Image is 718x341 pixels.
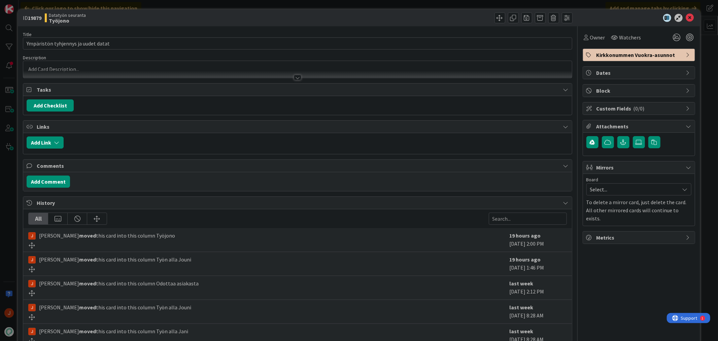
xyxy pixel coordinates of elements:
[510,280,534,287] b: last week
[27,99,74,112] button: Add Checklist
[586,198,691,222] p: To delete a mirror card, just delete the card. All other mirrored cards will continue to exists.
[596,104,683,113] span: Custom Fields
[79,280,96,287] b: moved
[79,328,96,335] b: moved
[27,136,64,149] button: Add Link
[37,123,559,131] span: Links
[510,279,567,296] div: [DATE] 2:12 PM
[35,3,37,8] div: 1
[596,51,683,59] span: Kirkkonummen Vuokra-asunnot
[79,256,96,263] b: moved
[39,303,191,311] span: [PERSON_NAME] this card into this column Työn alla Jouni
[39,279,199,287] span: [PERSON_NAME] this card into this column Odottaa asiakasta
[596,69,683,77] span: Dates
[29,213,48,224] div: All
[28,280,36,287] img: JM
[510,255,567,272] div: [DATE] 1:46 PM
[510,232,541,239] b: 19 hours ago
[23,55,46,61] span: Description
[28,256,36,263] img: JM
[28,14,41,21] b: 19879
[489,213,567,225] input: Search...
[596,122,683,130] span: Attachments
[634,105,645,112] span: ( 0/0 )
[49,12,86,18] span: Datatyön seuranta
[28,328,36,335] img: JM
[39,255,191,263] span: [PERSON_NAME] this card into this column Työn alla Jouni
[14,1,31,9] span: Support
[510,328,534,335] b: last week
[619,33,641,41] span: Watchers
[590,185,676,194] span: Select...
[27,176,70,188] button: Add Comment
[49,18,86,23] b: Työjono
[39,231,175,240] span: [PERSON_NAME] this card into this column Työjono
[37,162,559,170] span: Comments
[510,231,567,248] div: [DATE] 2:00 PM
[28,232,36,240] img: JM
[23,14,41,22] span: ID
[79,304,96,311] b: moved
[596,234,683,242] span: Metrics
[510,303,567,320] div: [DATE] 8:28 AM
[510,304,534,311] b: last week
[510,256,541,263] b: 19 hours ago
[79,232,96,239] b: moved
[28,304,36,311] img: JM
[596,163,683,172] span: Mirrors
[596,87,683,95] span: Block
[590,33,605,41] span: Owner
[39,327,188,335] span: [PERSON_NAME] this card into this column Työn alla Jani
[37,199,559,207] span: History
[23,31,32,37] label: Title
[23,37,572,50] input: type card name here...
[37,86,559,94] span: Tasks
[586,177,599,182] span: Board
